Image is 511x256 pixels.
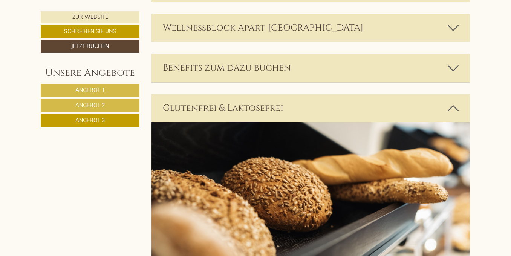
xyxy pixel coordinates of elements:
a: Zur Website [41,11,139,23]
span: Angebot 3 [75,117,105,124]
div: Benefits zum dazu buchen [151,54,470,82]
div: Unsere Angebote [41,66,139,80]
span: Angebot 1 [75,87,105,94]
div: Glutenfrei & Laktosefrei [151,94,470,122]
a: Schreiben Sie uns [41,25,139,38]
a: Jetzt buchen [41,40,139,53]
div: Wellnessblock Apart-[GEOGRAPHIC_DATA] [151,14,470,42]
span: Angebot 2 [75,102,105,109]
